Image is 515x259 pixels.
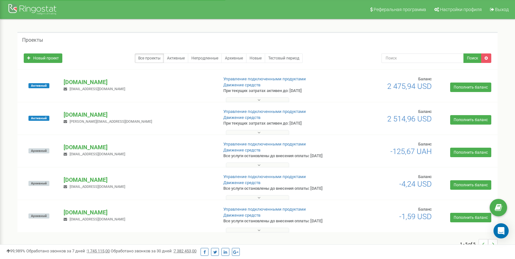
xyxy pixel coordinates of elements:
a: Пополнить баланс [450,148,491,157]
a: Тестовый период [265,53,303,63]
span: Баланс [418,77,432,81]
span: [EMAIL_ADDRESS][DOMAIN_NAME] [70,185,125,189]
nav: ... [460,233,498,255]
h5: Проекты [22,37,43,43]
a: Движение средств [223,83,260,87]
a: Управление подключенными продуктами [223,77,306,81]
p: При текущих затратах активен до: [DATE] [223,88,333,94]
p: Все услуги остановлены до внесения оплаты: [DATE] [223,186,333,192]
p: [DOMAIN_NAME] [64,143,213,151]
span: Баланс [418,109,432,114]
p: Все услуги остановлены до внесения оплаты: [DATE] [223,218,333,224]
a: Управление подключенными продуктами [223,207,306,212]
span: -1,59 USD [399,212,432,221]
p: [DOMAIN_NAME] [64,208,213,217]
span: [PERSON_NAME][EMAIL_ADDRESS][DOMAIN_NAME] [70,120,152,124]
span: -125,67 UAH [390,147,432,156]
span: [EMAIL_ADDRESS][DOMAIN_NAME] [70,87,125,91]
span: Реферальная программа [374,7,426,12]
a: Пополнить баланс [450,180,491,190]
a: Непродленные [188,53,222,63]
a: Активные [164,53,188,63]
a: Пополнить баланс [450,213,491,222]
a: Пополнить баланс [450,115,491,125]
span: Активный [28,83,49,88]
u: 7 382 453,00 [174,249,196,253]
div: Open Intercom Messenger [493,223,509,238]
span: Настройки профиля [440,7,482,12]
span: Архивный [28,181,49,186]
span: 2 475,94 USD [387,82,432,91]
a: Все проекты [135,53,164,63]
u: 1 745 115,00 [87,249,110,253]
span: Активный [28,116,49,121]
span: 2 514,96 USD [387,114,432,123]
span: Баланс [418,174,432,179]
span: -4,24 USD [399,180,432,188]
span: 1 - 5 of 5 [460,239,479,249]
p: [DOMAIN_NAME] [64,111,213,119]
span: Обработано звонков за 7 дней : [26,249,110,253]
span: Баланс [418,142,432,146]
a: Новый проект [24,53,62,63]
a: Управление подключенными продуктами [223,142,306,146]
span: [EMAIL_ADDRESS][DOMAIN_NAME] [70,152,125,156]
a: Архивные [221,53,246,63]
span: Архивный [28,148,49,153]
a: Управление подключенными продуктами [223,109,306,114]
span: [EMAIL_ADDRESS][DOMAIN_NAME] [70,217,125,221]
a: Движение средств [223,148,260,152]
a: Управление подключенными продуктами [223,174,306,179]
p: [DOMAIN_NAME] [64,176,213,184]
span: Обработано звонков за 30 дней : [111,249,196,253]
a: Движение средств [223,115,260,120]
button: Поиск [463,53,481,63]
a: Движение средств [223,213,260,218]
a: Новые [246,53,265,63]
p: Все услуги остановлены до внесения оплаты: [DATE] [223,153,333,159]
a: Движение средств [223,180,260,185]
a: Пополнить баланс [450,83,491,92]
p: [DOMAIN_NAME] [64,78,213,86]
span: Архивный [28,213,49,219]
span: 99,989% [6,249,25,253]
p: При текущих затратах активен до: [DATE] [223,120,333,126]
input: Поиск [382,53,464,63]
span: Выход [495,7,509,12]
span: Баланс [418,207,432,212]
